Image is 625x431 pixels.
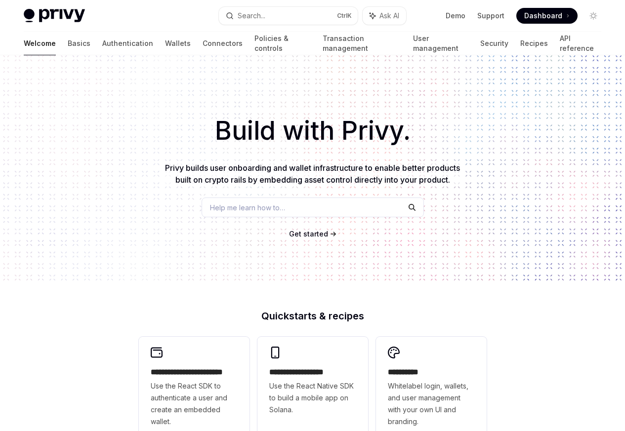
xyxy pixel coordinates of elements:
a: Policies & controls [254,32,311,55]
a: Transaction management [323,32,401,55]
a: Get started [289,229,328,239]
button: Ask AI [363,7,406,25]
button: Toggle dark mode [585,8,601,24]
span: Whitelabel login, wallets, and user management with your own UI and branding. [388,380,475,428]
span: Use the React SDK to authenticate a user and create an embedded wallet. [151,380,238,428]
a: Basics [68,32,90,55]
a: Authentication [102,32,153,55]
a: Demo [446,11,465,21]
a: Welcome [24,32,56,55]
img: light logo [24,9,85,23]
span: Dashboard [524,11,562,21]
a: Support [477,11,504,21]
span: Ctrl K [337,12,352,20]
div: Search... [238,10,265,22]
h2: Quickstarts & recipes [139,311,487,321]
h1: Build with Privy. [16,112,609,150]
a: Wallets [165,32,191,55]
button: Search...CtrlK [219,7,358,25]
span: Privy builds user onboarding and wallet infrastructure to enable better products built on crypto ... [165,163,460,185]
a: API reference [560,32,601,55]
a: Connectors [203,32,243,55]
a: Security [480,32,508,55]
a: User management [413,32,469,55]
span: Use the React Native SDK to build a mobile app on Solana. [269,380,356,416]
span: Help me learn how to… [210,202,285,213]
a: Dashboard [516,8,578,24]
span: Ask AI [379,11,399,21]
span: Get started [289,230,328,238]
a: Recipes [520,32,548,55]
